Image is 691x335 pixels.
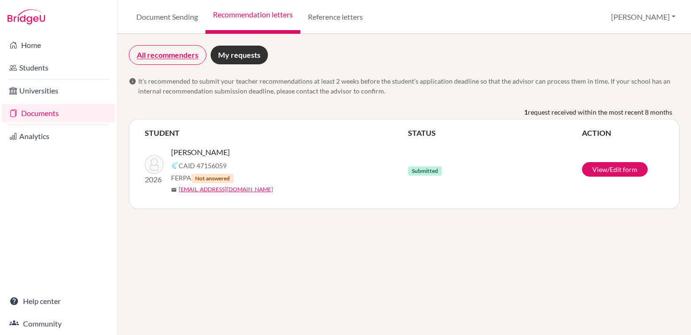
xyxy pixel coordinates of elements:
[524,107,528,117] b: 1
[8,9,45,24] img: Bridge-U
[210,45,268,65] a: My requests
[145,174,164,185] p: 2026
[2,314,115,333] a: Community
[2,36,115,55] a: Home
[607,8,680,26] button: [PERSON_NAME]
[2,58,115,77] a: Students
[408,127,581,139] th: STATUS
[171,187,177,193] span: mail
[171,162,179,169] img: Common App logo
[2,81,115,100] a: Universities
[171,147,230,158] span: [PERSON_NAME]
[408,166,442,176] span: Submitted
[179,185,273,194] a: [EMAIL_ADDRESS][DOMAIN_NAME]
[2,127,115,146] a: Analytics
[171,173,234,183] span: FERPA
[581,127,664,139] th: ACTION
[138,76,680,96] span: It’s recommended to submit your teacher recommendations at least 2 weeks before the student’s app...
[145,155,164,174] img: Safieddine, Yann
[528,107,672,117] span: request received within the most recent 8 months
[179,161,227,171] span: CAID 47156059
[2,104,115,123] a: Documents
[144,127,408,139] th: STUDENT
[582,162,648,177] a: View/Edit form
[129,45,206,65] a: All recommenders
[191,174,234,183] span: Not answered
[129,78,136,85] span: info
[2,292,115,311] a: Help center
